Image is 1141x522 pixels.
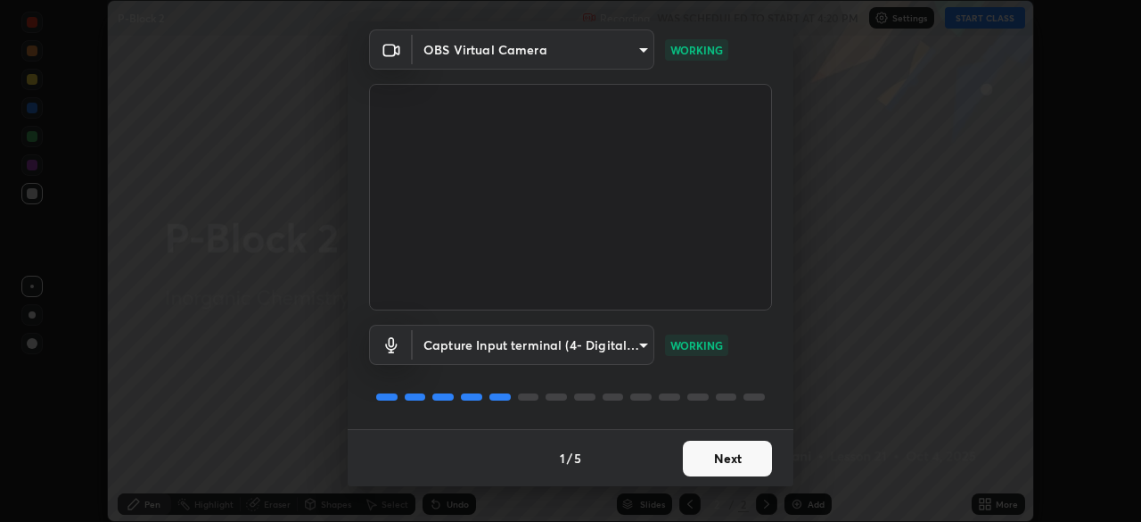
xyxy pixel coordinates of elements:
[413,29,654,70] div: OBS Virtual Camera
[567,449,572,468] h4: /
[574,449,581,468] h4: 5
[670,337,723,353] p: WORKING
[670,42,723,58] p: WORKING
[683,441,772,476] button: Next
[560,449,565,468] h4: 1
[413,325,654,365] div: OBS Virtual Camera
